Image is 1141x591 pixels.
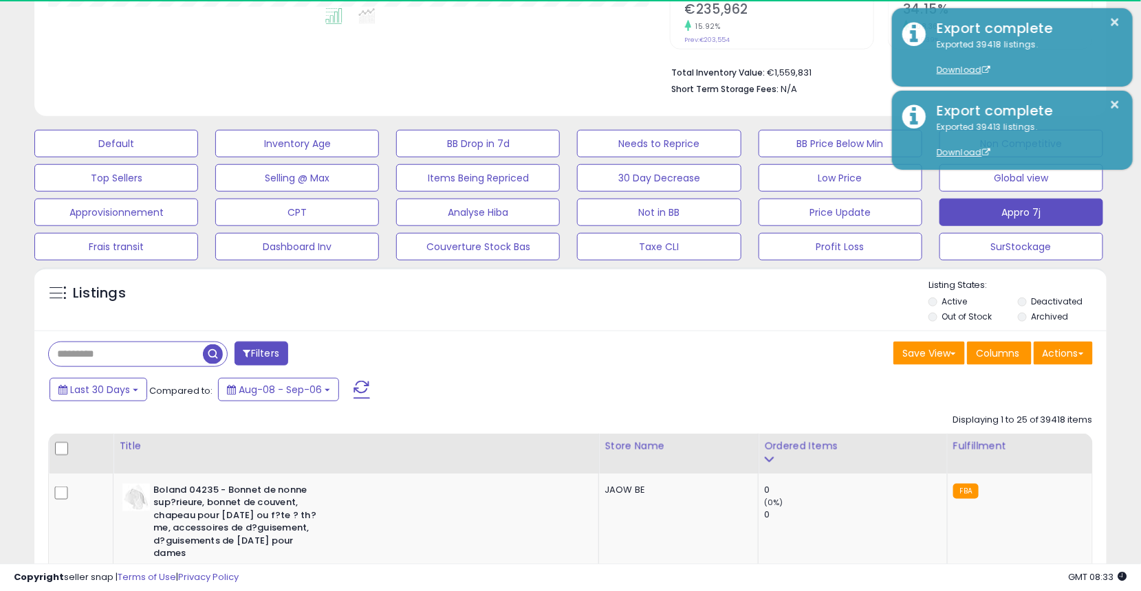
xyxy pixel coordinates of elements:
label: Out of Stock [942,311,992,322]
div: Fulfillment [953,439,1087,454]
img: 310F7zzewQL._SL40_.jpg [122,484,150,511]
button: × [1110,14,1121,31]
label: Deactivated [1031,295,1083,307]
button: CPT [215,199,379,226]
small: (0%) [764,497,783,508]
small: Prev: €203,554 [685,36,730,44]
button: Filters [235,342,288,366]
button: Price Update [759,199,922,226]
a: Privacy Policy [178,570,239,583]
button: Last 30 Days [50,378,147,401]
h2: 34.15% [903,1,1092,20]
button: Actions [1034,342,1093,365]
a: Terms of Use [118,570,176,583]
button: Analyse Hiba [396,199,560,226]
button: Save View [893,342,965,365]
button: Approvisionnement [34,199,198,226]
span: Aug-08 - Sep-06 [239,383,322,397]
button: Not in BB [577,199,741,226]
button: BB Drop in 7d [396,130,560,157]
div: JAOW BE [605,484,748,496]
div: 0 [764,484,947,496]
a: Download [937,146,990,158]
button: SurStockage [939,233,1103,260]
div: seller snap | | [14,571,239,584]
span: N/A [781,82,798,96]
button: Top Sellers [34,164,198,192]
div: Exported 39413 listings. [926,121,1122,159]
button: Default [34,130,198,157]
strong: Copyright [14,570,64,583]
button: Global view [939,164,1103,192]
div: Exported 39418 listings. [926,38,1122,77]
p: Listing States: [928,279,1107,292]
div: 0 [764,509,947,521]
h2: €235,962 [685,1,874,20]
div: Export complete [926,101,1122,121]
button: × [1110,96,1121,113]
div: Ordered Items [764,439,942,454]
button: Dashboard Inv [215,233,379,260]
button: Taxe CLI [577,233,741,260]
button: Low Price [759,164,922,192]
button: 30 Day Decrease [577,164,741,192]
b: Total Inventory Value: [672,67,765,78]
button: Profit Loss [759,233,922,260]
label: Active [942,295,967,307]
button: Couverture Stock Bas [396,233,560,260]
div: Title [119,439,593,454]
button: Inventory Age [215,130,379,157]
span: 2025-10-7 08:33 GMT [1069,570,1127,583]
label: Archived [1031,311,1068,322]
b: Short Term Storage Fees: [672,83,779,95]
div: Displaying 1 to 25 of 39418 items [953,414,1093,427]
div: Store Name [605,439,752,454]
button: Aug-08 - Sep-06 [218,378,339,401]
button: Selling @ Max [215,164,379,192]
button: Appro 7j [939,199,1103,226]
h5: Listings [73,284,126,303]
span: Last 30 Days [70,383,130,397]
small: FBA [953,484,979,499]
li: €1,559,831 [672,63,1083,80]
button: Frais transit [34,233,198,260]
button: Items Being Repriced [396,164,560,192]
button: Needs to Reprice [577,130,741,157]
div: Export complete [926,19,1122,38]
span: Columns [976,346,1019,360]
button: BB Price Below Min [759,130,922,157]
small: 15.92% [691,21,721,32]
button: Columns [967,342,1032,365]
a: Download [937,64,990,76]
span: Compared to: [149,384,213,397]
b: Boland 04235 - Bonnet de nonne sup?rieure, bonnet de couvent, chapeau pour [DATE] ou f?te ? th?me... [153,484,320,564]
